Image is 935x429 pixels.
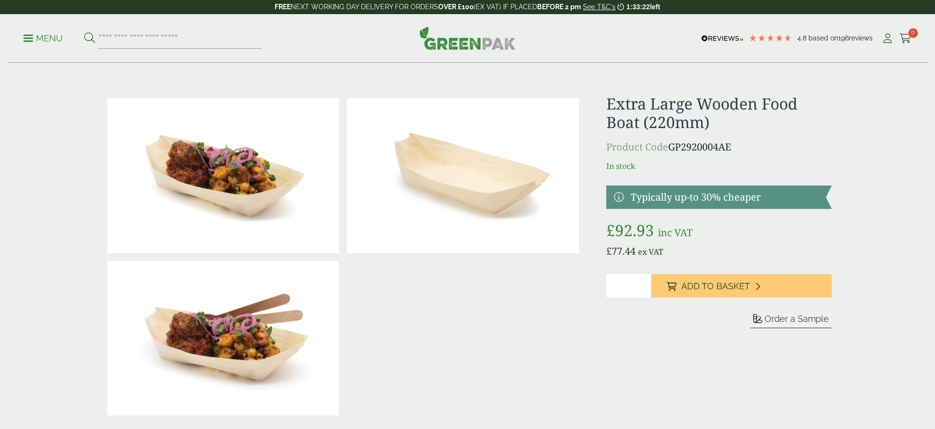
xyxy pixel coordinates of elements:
[849,34,873,42] span: reviews
[838,34,849,42] span: 196
[658,226,692,239] span: inc VAT
[606,94,832,132] h1: Extra Large Wooden Food Boat (220mm)
[899,31,912,46] a: 0
[808,34,838,42] span: Based on
[275,3,291,11] strong: FREE
[438,3,474,11] strong: OVER £100
[626,3,650,11] span: 1:33:22
[107,261,339,416] img: Extra Large Wooden Boat 220mm With Food Contents 2920004AE
[881,34,894,43] i: My Account
[606,220,615,241] span: £
[606,244,612,258] span: £
[748,34,792,42] div: 4.79 Stars
[765,314,829,324] span: Order a Sample
[899,34,912,43] i: Cart
[606,244,636,258] bdi: 77.44
[23,33,63,42] a: Menu
[583,3,616,11] a: See T&C's
[23,33,63,44] p: Menu
[681,281,750,292] span: Add to Basket
[750,313,832,328] button: Order a Sample
[908,28,918,38] span: 0
[347,98,579,253] img: Extra Large Wooden Boat 220mm 2920004AE
[797,34,808,42] span: 4.8
[638,246,663,257] span: ex VAT
[606,160,832,172] p: In stock
[651,274,832,298] button: Add to Basket
[606,140,668,153] span: Product Code
[701,35,744,42] img: REVIEWS.io
[537,3,581,11] strong: BEFORE 2 pm
[419,26,516,50] img: GreenPak Supplies
[606,140,832,154] p: GP2920004AE
[650,3,660,11] span: left
[606,220,654,241] bdi: 92.93
[107,98,339,253] img: Extra Large Wooden Boat 220mm With Food Contents V2 2920004AE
